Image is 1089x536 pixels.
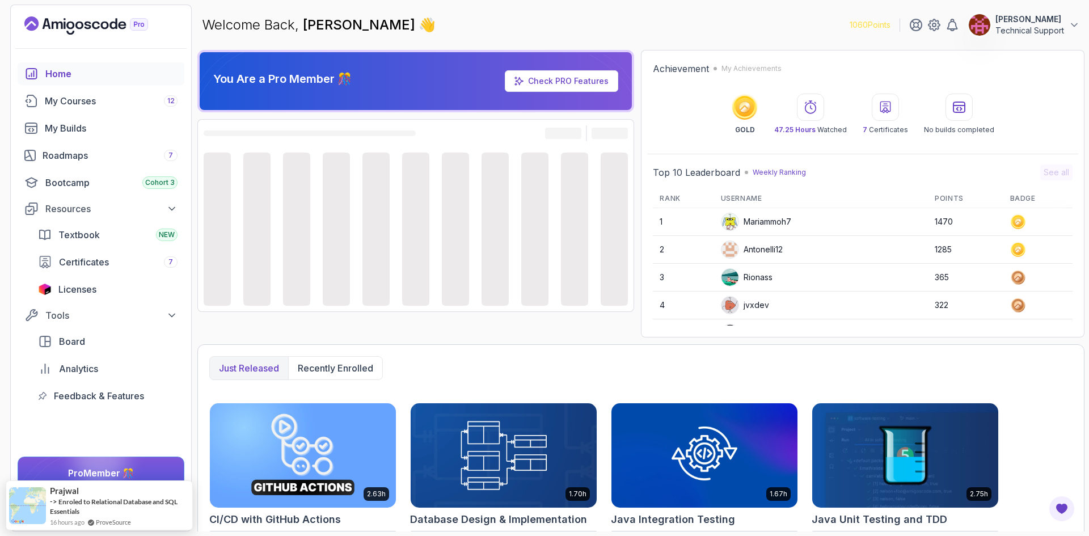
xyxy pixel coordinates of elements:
[18,117,184,140] a: builds
[995,25,1064,36] p: Technical Support
[611,403,797,508] img: Java Integration Testing card
[721,268,773,286] div: Rionass
[1048,495,1075,522] button: Open Feedback Button
[721,324,738,341] img: user profile image
[31,251,184,273] a: certificates
[58,282,96,296] span: Licenses
[209,512,341,527] h2: CI/CD with GitHub Actions
[721,269,738,286] img: user profile image
[721,296,769,314] div: jvxdev
[928,264,1003,292] td: 365
[50,497,57,506] span: ->
[410,512,587,527] h2: Database Design & Implementation
[812,403,998,508] img: Java Unit Testing and TDD card
[159,230,175,239] span: NEW
[31,330,184,353] a: board
[653,208,714,236] td: 1
[928,292,1003,319] td: 322
[770,489,787,499] p: 1.67h
[31,385,184,407] a: feedback
[721,297,738,314] img: default monster avatar
[735,125,755,134] p: GOLD
[96,517,131,527] a: ProveSource
[721,213,791,231] div: Mariammoh7
[863,125,867,134] span: 7
[168,258,173,267] span: 7
[1040,164,1073,180] button: See all
[753,168,806,177] p: Weekly Ranking
[18,62,184,85] a: home
[18,171,184,194] a: bootcamp
[31,278,184,301] a: licenses
[653,264,714,292] td: 3
[303,16,419,33] span: [PERSON_NAME]
[288,357,382,379] button: Recently enrolled
[721,240,783,259] div: Antonelli12
[995,14,1064,25] p: [PERSON_NAME]
[411,403,597,508] img: Database Design & Implementation card
[50,497,178,516] a: Enroled to Relational Database and SQL Essentials
[45,176,178,189] div: Bootcamp
[45,94,178,108] div: My Courses
[45,67,178,81] div: Home
[45,121,178,135] div: My Builds
[50,517,85,527] span: 16 hours ago
[970,489,988,499] p: 2.75h
[774,125,847,134] p: Watched
[505,70,618,92] a: Check PRO Features
[18,90,184,112] a: courses
[928,189,1003,208] th: Points
[167,96,175,105] span: 12
[969,14,990,36] img: user profile image
[24,16,174,35] a: Landing page
[202,16,436,34] p: Welcome Back,
[721,241,738,258] img: user profile image
[18,305,184,326] button: Tools
[145,178,175,187] span: Cohort 3
[210,357,288,379] button: Just released
[45,309,178,322] div: Tools
[850,19,890,31] p: 1060 Points
[968,14,1080,36] button: user profile image[PERSON_NAME]Technical Support
[653,166,740,179] h2: Top 10 Leaderboard
[31,357,184,380] a: analytics
[50,486,79,496] span: Prajwal
[653,189,714,208] th: Rank
[59,255,109,269] span: Certificates
[367,489,386,499] p: 2.63h
[54,389,144,403] span: Feedback & Features
[812,512,947,527] h2: Java Unit Testing and TDD
[924,125,994,134] p: No builds completed
[721,64,782,73] p: My Achievements
[928,319,1003,347] td: 190
[58,228,100,242] span: Textbook
[18,144,184,167] a: roadmaps
[928,208,1003,236] td: 1470
[210,403,396,508] img: CI/CD with GitHub Actions card
[419,16,436,34] span: 👋
[569,489,586,499] p: 1.70h
[721,213,738,230] img: default monster avatar
[59,335,85,348] span: Board
[18,199,184,219] button: Resources
[774,125,816,134] span: 47.25 Hours
[168,151,173,160] span: 7
[653,236,714,264] td: 2
[714,189,928,208] th: Username
[928,236,1003,264] td: 1285
[528,76,609,86] a: Check PRO Features
[219,361,279,375] p: Just released
[59,362,98,375] span: Analytics
[653,319,714,347] td: 5
[721,324,803,342] div: loftyeagle5a591
[9,487,46,524] img: provesource social proof notification image
[31,223,184,246] a: textbook
[298,361,373,375] p: Recently enrolled
[653,62,709,75] h2: Achievement
[43,149,178,162] div: Roadmaps
[611,512,735,527] h2: Java Integration Testing
[863,125,908,134] p: Certificates
[213,71,352,87] p: You Are a Pro Member 🎊
[45,202,178,216] div: Resources
[653,292,714,319] td: 4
